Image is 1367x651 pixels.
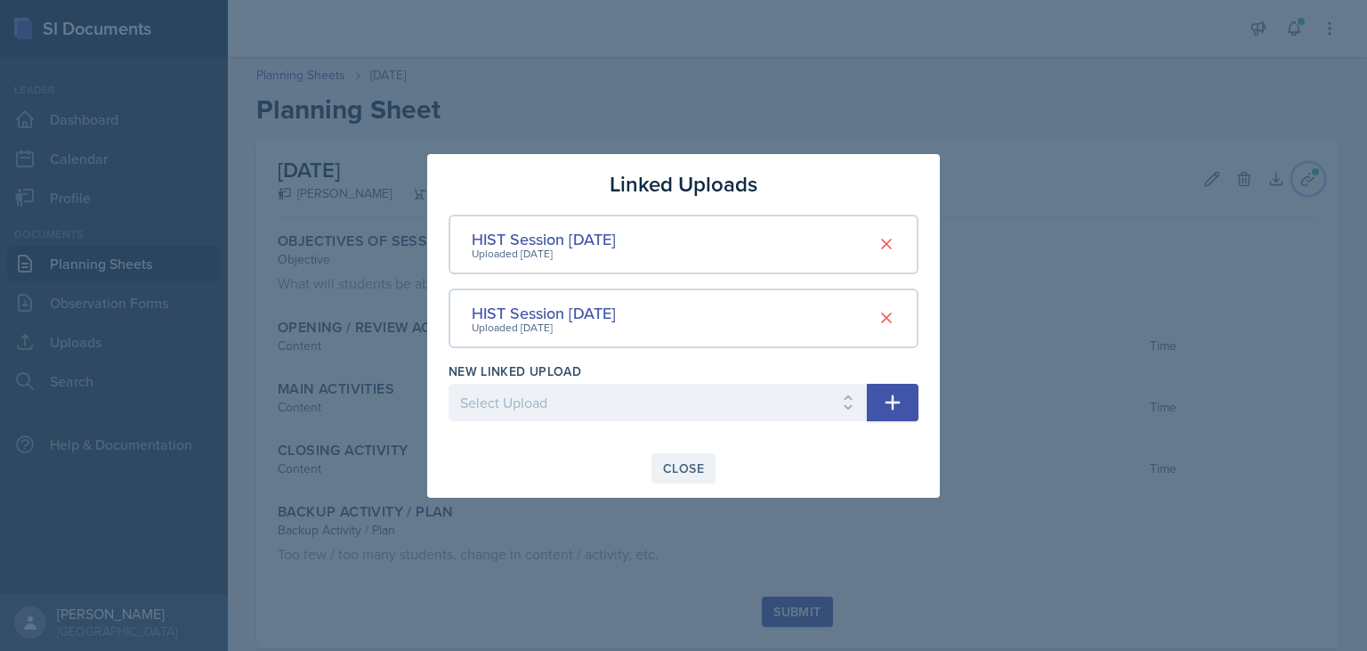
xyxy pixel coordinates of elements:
[663,461,704,476] div: Close
[472,246,616,262] div: Uploaded [DATE]
[651,453,716,484] button: Close
[610,168,757,200] h3: Linked Uploads
[472,227,616,251] div: HIST Session [DATE]
[472,301,616,325] div: HIST Session [DATE]
[449,362,581,380] label: New Linked Upload
[472,320,616,336] div: Uploaded [DATE]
